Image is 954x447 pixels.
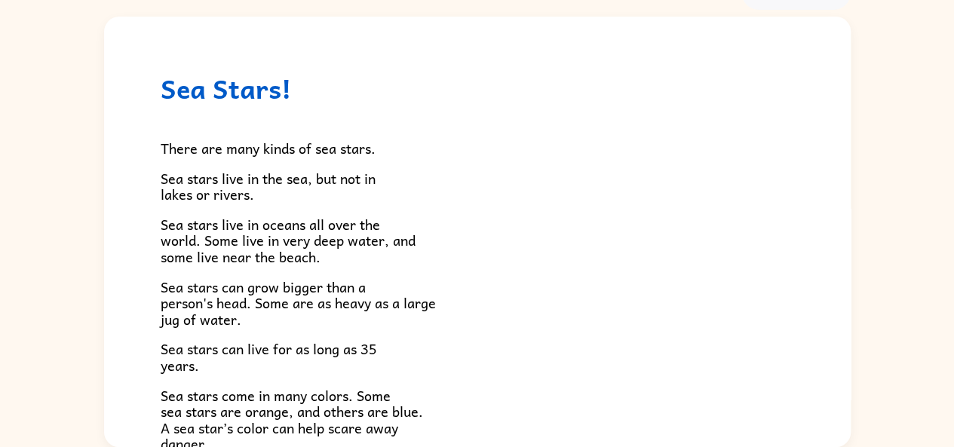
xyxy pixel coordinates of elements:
span: Sea stars live in the sea, but not in lakes or rivers. [161,167,376,206]
h1: Sea Stars! [161,73,794,104]
span: Sea stars can live for as long as 35 years. [161,338,377,376]
span: There are many kinds of sea stars. [161,137,376,159]
span: Sea stars live in oceans all over the world. Some live in very deep water, and some live near the... [161,213,416,268]
span: Sea stars can grow bigger than a person's head. Some are as heavy as a large jug of water. [161,276,436,330]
